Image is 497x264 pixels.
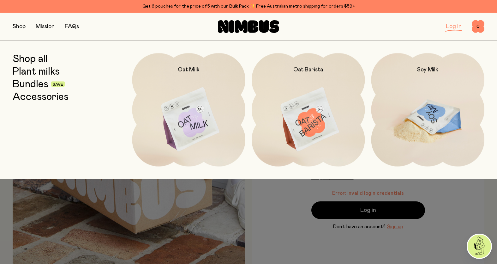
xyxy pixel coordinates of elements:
[13,53,48,64] a: Shop all
[252,53,365,167] a: Oat Barista
[65,24,79,29] a: FAQs
[13,91,69,102] a: Accessories
[417,66,438,73] h2: Soy Milk
[446,24,462,29] a: Log In
[293,66,323,73] h2: Oat Barista
[13,78,48,90] a: Bundles
[472,20,484,33] button: 0
[53,83,63,86] span: Save
[371,53,485,167] a: Soy Milk
[36,24,55,29] a: Mission
[178,66,200,73] h2: Oat Milk
[132,53,246,167] a: Oat Milk
[13,66,60,77] a: Plant milks
[468,235,491,258] img: agent
[13,3,484,10] div: Get 6 pouches for the price of 5 with our Bulk Pack ✨ Free Australian metro shipping for orders $59+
